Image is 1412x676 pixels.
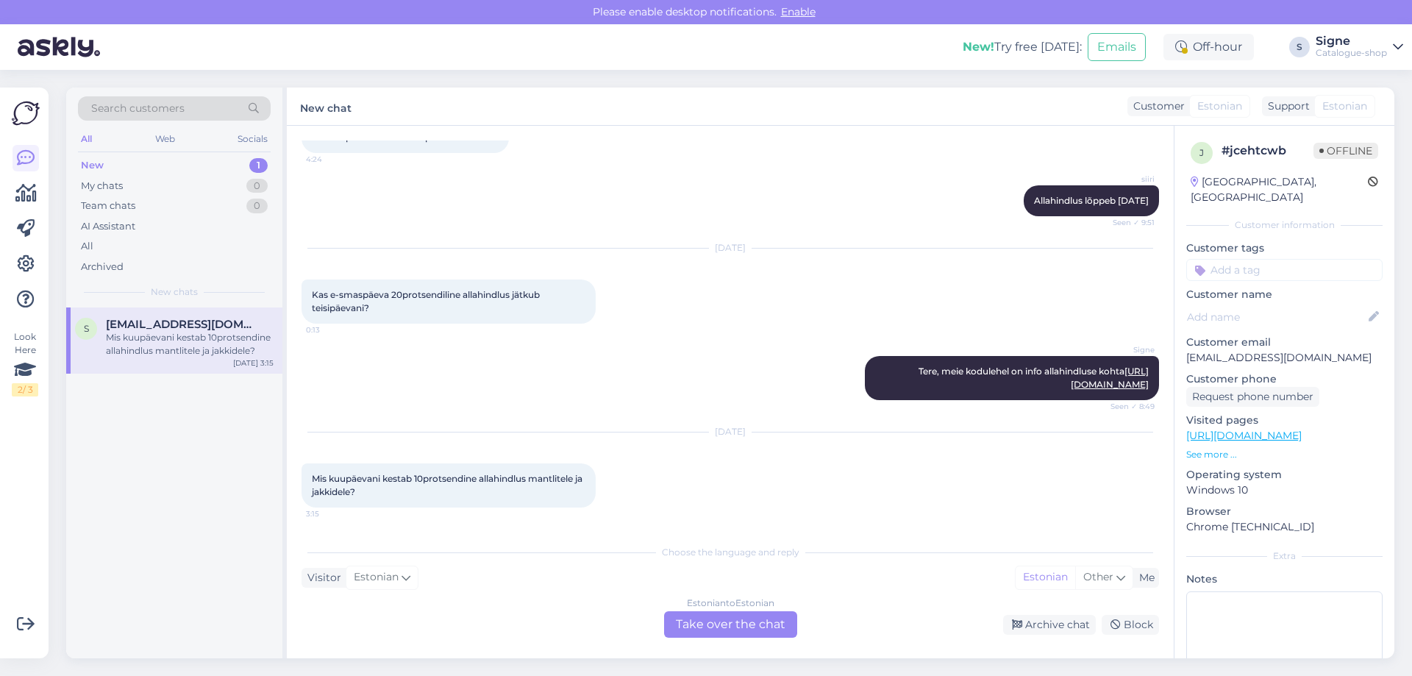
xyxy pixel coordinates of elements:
[302,570,341,586] div: Visitor
[1197,99,1242,114] span: Estonian
[312,473,585,497] span: Mis kuupäevani kestab 10protsendine allahindlus mantlitele ja jakkidele?
[12,383,38,396] div: 2 / 3
[302,425,1159,438] div: [DATE]
[1316,47,1387,59] div: Catalogue-shop
[1262,99,1310,114] div: Support
[81,158,104,173] div: New
[1186,483,1383,498] p: Windows 10
[1186,413,1383,428] p: Visited pages
[1127,99,1185,114] div: Customer
[1186,429,1302,442] a: [URL][DOMAIN_NAME]
[249,158,268,173] div: 1
[151,285,198,299] span: New chats
[963,40,994,54] b: New!
[81,239,93,254] div: All
[106,331,274,357] div: Mis kuupäevani kestab 10protsendine allahindlus mantlitele ja jakkidele?
[306,154,361,165] span: 4:24
[1163,34,1254,60] div: Off-hour
[312,289,542,313] span: Kas e-smaspäeva 20protsendiline allahindlus jätkub teisipäevani?
[1186,259,1383,281] input: Add a tag
[81,199,135,213] div: Team chats
[12,99,40,127] img: Askly Logo
[12,330,38,396] div: Look Here
[919,366,1149,390] span: Tere, meie kodulehel on info allahindluse kohta
[246,199,268,213] div: 0
[1186,504,1383,519] p: Browser
[300,96,352,116] label: New chat
[1003,615,1096,635] div: Archive chat
[687,597,774,610] div: Estonian to Estonian
[246,179,268,193] div: 0
[302,546,1159,559] div: Choose the language and reply
[1316,35,1387,47] div: Signe
[233,357,274,369] div: [DATE] 3:15
[1313,143,1378,159] span: Offline
[1099,217,1155,228] span: Seen ✓ 9:51
[1102,615,1159,635] div: Block
[1099,344,1155,355] span: Signe
[235,129,271,149] div: Socials
[1186,287,1383,302] p: Customer name
[1186,241,1383,256] p: Customer tags
[1186,572,1383,587] p: Notes
[1322,99,1367,114] span: Estonian
[354,569,399,586] span: Estonian
[1186,335,1383,350] p: Customer email
[306,508,361,519] span: 3:15
[81,219,135,234] div: AI Assistant
[1186,448,1383,461] p: See more ...
[302,241,1159,255] div: [DATE]
[1186,218,1383,232] div: Customer information
[1199,147,1204,158] span: j
[777,5,820,18] span: Enable
[1191,174,1368,205] div: [GEOGRAPHIC_DATA], [GEOGRAPHIC_DATA]
[1222,142,1313,160] div: # jcehtcwb
[91,101,185,116] span: Search customers
[1186,549,1383,563] div: Extra
[1016,566,1075,588] div: Estonian
[1034,195,1149,206] span: Allahindlus lõppeb [DATE]
[1083,570,1113,583] span: Other
[1187,309,1366,325] input: Add name
[1289,37,1310,57] div: S
[1316,35,1403,59] a: SigneCatalogue-shop
[1186,371,1383,387] p: Customer phone
[106,318,259,331] span: sirje.sandre@gmail.com
[1088,33,1146,61] button: Emails
[1099,401,1155,412] span: Seen ✓ 8:49
[81,260,124,274] div: Archived
[81,179,123,193] div: My chats
[1186,387,1319,407] div: Request phone number
[664,611,797,638] div: Take over the chat
[1133,570,1155,586] div: Me
[84,323,89,334] span: s
[152,129,178,149] div: Web
[1099,174,1155,185] span: siiri
[963,38,1082,56] div: Try free [DATE]:
[78,129,95,149] div: All
[1186,519,1383,535] p: Chrome [TECHNICAL_ID]
[1186,350,1383,366] p: [EMAIL_ADDRESS][DOMAIN_NAME]
[306,324,361,335] span: 0:13
[1186,467,1383,483] p: Operating system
